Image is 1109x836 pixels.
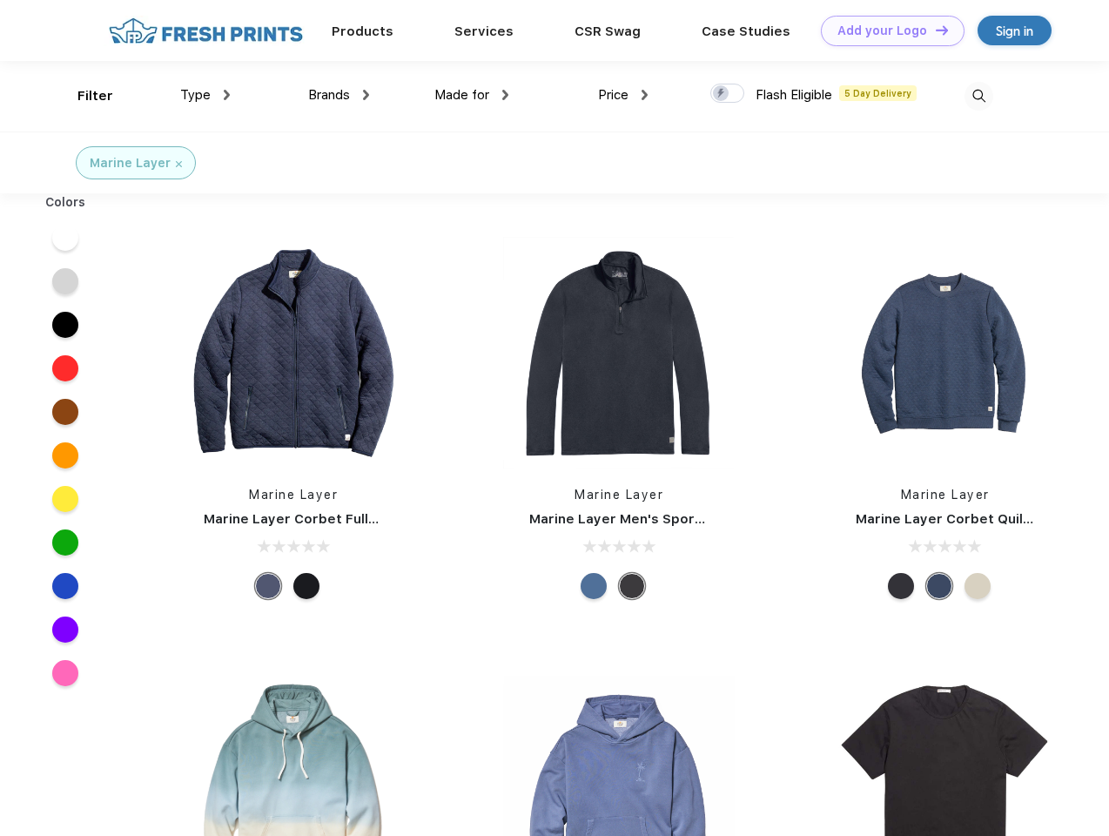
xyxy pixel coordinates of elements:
span: Made for [434,87,489,103]
div: Navy [255,573,281,599]
img: dropdown.png [363,90,369,100]
a: Sign in [978,16,1052,45]
a: Marine Layer Corbet Full-Zip Jacket [204,511,445,527]
a: Services [454,24,514,39]
div: Black [293,573,319,599]
img: func=resize&h=266 [830,237,1061,469]
img: filter_cancel.svg [176,161,182,167]
img: desktop_search.svg [964,82,993,111]
div: Filter [77,86,113,106]
div: Charcoal [888,573,914,599]
span: 5 Day Delivery [839,85,917,101]
img: dropdown.png [224,90,230,100]
div: Colors [32,193,99,212]
img: func=resize&h=266 [503,237,735,469]
div: Navy Heather [926,573,952,599]
img: func=resize&h=266 [178,237,409,469]
a: Products [332,24,393,39]
a: CSR Swag [575,24,641,39]
div: Charcoal [619,573,645,599]
span: Brands [308,87,350,103]
img: dropdown.png [642,90,648,100]
img: DT [936,25,948,35]
span: Flash Eligible [756,87,832,103]
img: dropdown.png [502,90,508,100]
a: Marine Layer [901,488,990,502]
span: Type [180,87,211,103]
span: Price [598,87,628,103]
a: Marine Layer Men's Sport Quarter Zip [529,511,782,527]
div: Oat Heather [964,573,991,599]
img: fo%20logo%202.webp [104,16,308,46]
div: Sign in [996,21,1033,41]
div: Deep Denim [581,573,607,599]
div: Marine Layer [90,154,171,172]
a: Marine Layer [249,488,338,502]
a: Marine Layer [575,488,663,502]
div: Add your Logo [837,24,927,38]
